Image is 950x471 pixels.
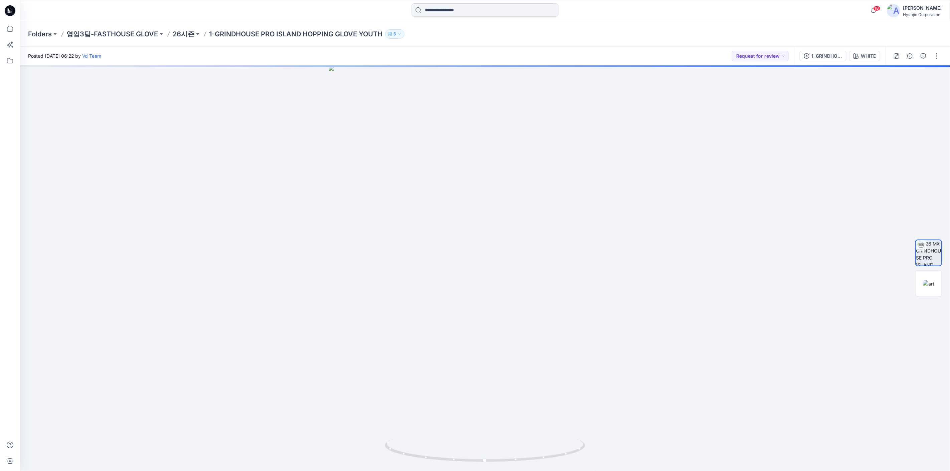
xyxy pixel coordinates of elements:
[905,51,915,61] button: Details
[82,53,101,59] a: Vd Team
[28,52,101,59] span: Posted [DATE] 06:22 by
[923,280,934,287] img: art
[393,30,396,38] p: 6
[903,4,942,12] div: [PERSON_NAME]
[903,12,942,17] div: Hyunjin Corporation
[28,29,52,39] a: Folders
[861,52,876,60] div: WHITE
[173,29,194,39] a: 26시즌
[849,51,880,61] button: WHITE
[209,29,382,39] p: 1-GRINDHOUSE PRO ISLAND HOPPING GLOVE YOUTH
[800,51,846,61] button: 1-GRINDHOUSE PRO ISLAND HOPPING GLOVE YOUTH
[873,6,881,11] span: 18
[385,29,405,39] button: 6
[66,29,158,39] a: 영업3팀-FASTHOUSE GLOVE
[916,240,941,266] img: 1-26 MX GRINDHOUSE PRO ISLAND HOPPING GLOVE YOUTH
[887,4,900,17] img: avatar
[811,52,842,60] div: 1-GRINDHOUSE PRO ISLAND HOPPING GLOVE YOUTH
